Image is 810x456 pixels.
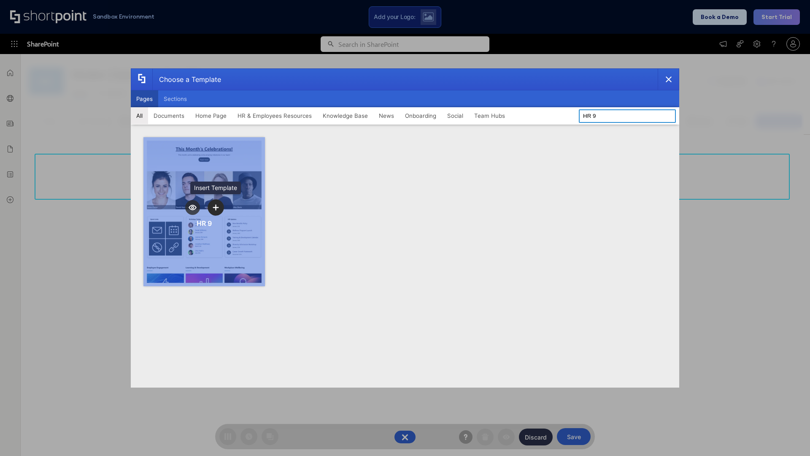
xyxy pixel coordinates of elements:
[400,107,442,124] button: Onboarding
[148,107,190,124] button: Documents
[232,107,317,124] button: HR & Employees Resources
[131,68,679,388] div: template selector
[131,90,158,107] button: Pages
[190,107,232,124] button: Home Page
[469,107,510,124] button: Team Hubs
[317,107,373,124] button: Knowledge Base
[197,219,212,228] div: HR 9
[442,107,469,124] button: Social
[158,90,192,107] button: Sections
[152,69,221,90] div: Choose a Template
[373,107,400,124] button: News
[131,107,148,124] button: All
[579,109,676,123] input: Search
[768,415,810,456] iframe: Chat Widget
